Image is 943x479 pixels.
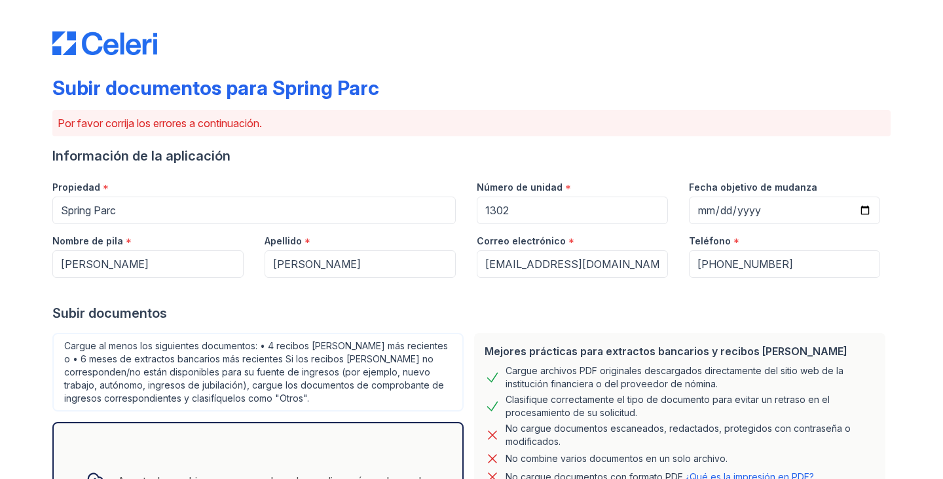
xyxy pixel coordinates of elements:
[485,345,847,358] font: Mejores prácticas para extractos bancarios y recibos [PERSON_NAME]
[52,235,123,246] font: Nombre de pila
[689,182,817,193] font: Fecha objetivo de mudanza
[477,182,563,193] font: Número de unidad
[477,235,566,246] font: Correo electrónico
[506,423,851,447] font: No cargue documentos escaneados, redactados, protegidos con contraseña o modificados.
[52,148,231,164] font: Información de la aplicación
[64,340,451,404] font: Cargue al menos los siguientes documentos: • 4 recibos [PERSON_NAME] más recientes o • 6 meses de...
[265,235,302,246] font: Apellido
[506,365,843,389] font: Cargue archivos PDF originales descargados directamente del sitio web de la institución financier...
[52,76,379,100] font: Subir documentos para Spring Parc
[52,182,100,193] font: Propiedad
[52,305,167,321] font: Subir documentos
[689,235,731,246] font: Teléfono
[506,394,830,418] font: Clasifique correctamente el tipo de documento para evitar un retraso en el procesamiento de su so...
[506,453,728,464] font: No combine varios documentos en un solo archivo.
[58,117,262,130] font: Por favor corrija los errores a continuación.
[52,31,157,55] img: CE_Logo_Blue-a8612792a0a2168367f1c8372b55b34899dd931a85d93a1a3d3e32e68fde9ad4.png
